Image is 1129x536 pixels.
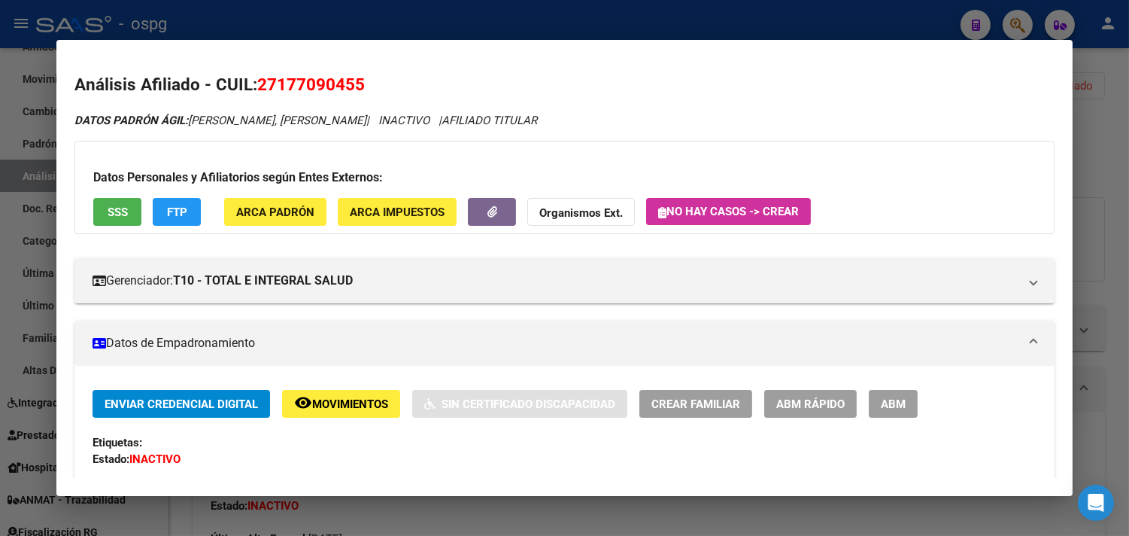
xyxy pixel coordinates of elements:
[74,72,1055,98] h2: Análisis Afiliado - CUIL:
[224,198,326,226] button: ARCA Padrón
[442,114,537,127] span: AFILIADO TITULAR
[74,258,1055,303] mat-expansion-panel-header: Gerenciador:T10 - TOTAL E INTEGRAL SALUD
[74,114,188,127] strong: DATOS PADRÓN ÁGIL:
[312,397,388,411] span: Movimientos
[257,75,365,94] span: 27177090455
[93,169,1036,187] h3: Datos Personales y Afiliatorios según Entes Externos:
[74,114,366,127] span: [PERSON_NAME], [PERSON_NAME]
[173,272,353,290] strong: T10 - TOTAL E INTEGRAL SALUD
[153,198,201,226] button: FTP
[74,114,537,127] i: | INACTIVO |
[869,390,918,418] button: ABM
[93,198,141,226] button: SSS
[93,452,129,466] strong: Estado:
[167,206,187,219] span: FTP
[651,397,740,411] span: Crear Familiar
[74,321,1055,366] mat-expansion-panel-header: Datos de Empadronamiento
[93,272,1018,290] mat-panel-title: Gerenciador:
[282,390,400,418] button: Movimientos
[442,397,615,411] span: Sin Certificado Discapacidad
[764,390,857,418] button: ABM Rápido
[1078,485,1114,521] div: Open Intercom Messenger
[539,206,623,220] strong: Organismos Ext.
[93,334,1018,352] mat-panel-title: Datos de Empadronamiento
[93,390,270,418] button: Enviar Credencial Digital
[294,394,312,412] mat-icon: remove_red_eye
[527,198,635,226] button: Organismos Ext.
[412,390,627,418] button: Sin Certificado Discapacidad
[105,397,258,411] span: Enviar Credencial Digital
[658,205,799,218] span: No hay casos -> Crear
[129,452,181,466] strong: INACTIVO
[639,390,752,418] button: Crear Familiar
[236,206,314,219] span: ARCA Padrón
[93,436,142,449] strong: Etiquetas:
[108,206,128,219] span: SSS
[881,397,906,411] span: ABM
[350,206,445,219] span: ARCA Impuestos
[338,198,457,226] button: ARCA Impuestos
[776,397,845,411] span: ABM Rápido
[646,198,811,225] button: No hay casos -> Crear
